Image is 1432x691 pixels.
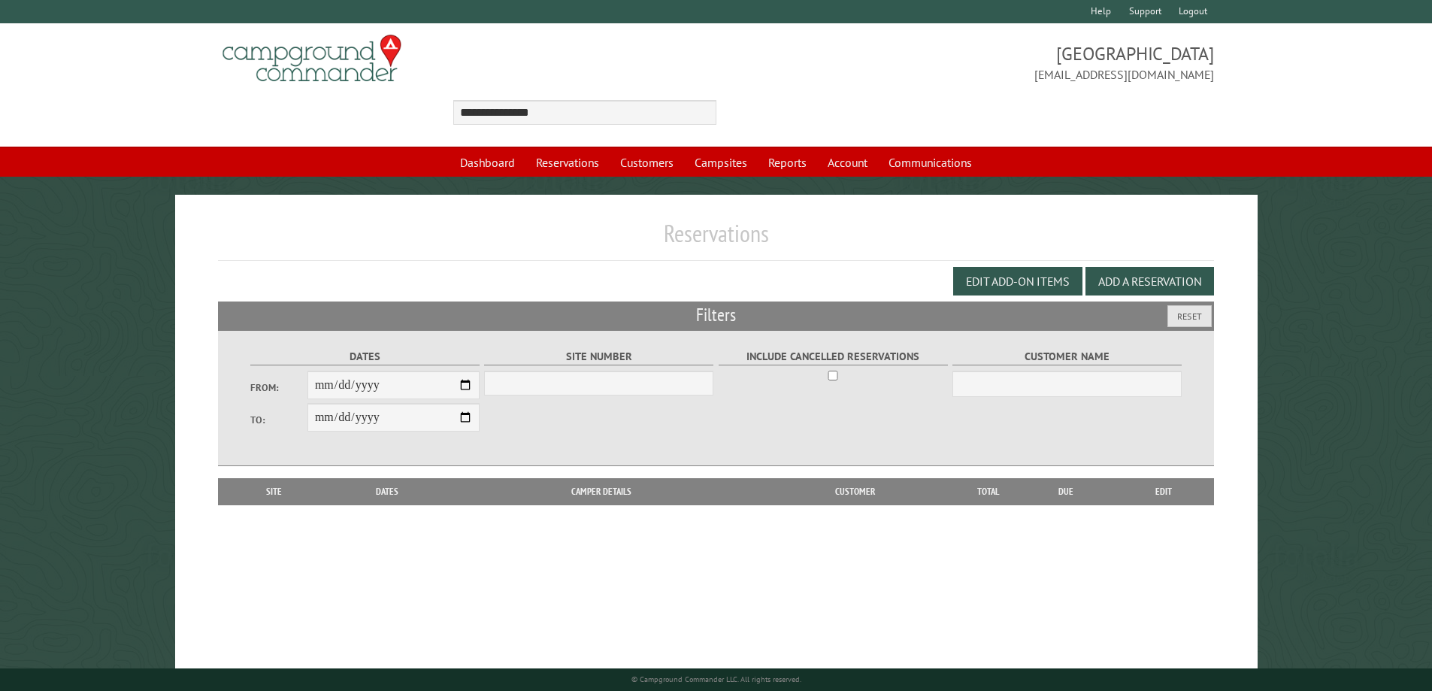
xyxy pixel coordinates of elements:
[819,148,876,177] a: Account
[631,674,801,684] small: © Campground Commander LLC. All rights reserved.
[716,41,1215,83] span: [GEOGRAPHIC_DATA] [EMAIL_ADDRESS][DOMAIN_NAME]
[250,413,307,427] label: To:
[759,148,816,177] a: Reports
[953,267,1082,295] button: Edit Add-on Items
[1113,478,1215,505] th: Edit
[686,148,756,177] a: Campsites
[1019,478,1113,505] th: Due
[451,148,524,177] a: Dashboard
[527,148,608,177] a: Reservations
[323,478,452,505] th: Dates
[879,148,981,177] a: Communications
[611,148,683,177] a: Customers
[218,29,406,88] img: Campground Commander
[1085,267,1214,295] button: Add a Reservation
[250,380,307,395] label: From:
[958,478,1019,505] th: Total
[250,348,480,365] label: Dates
[218,219,1215,260] h1: Reservations
[484,348,713,365] label: Site Number
[452,478,751,505] th: Camper Details
[218,302,1215,330] h2: Filters
[952,348,1182,365] label: Customer Name
[226,478,323,505] th: Site
[751,478,958,505] th: Customer
[1167,305,1212,327] button: Reset
[719,348,948,365] label: Include Cancelled Reservations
